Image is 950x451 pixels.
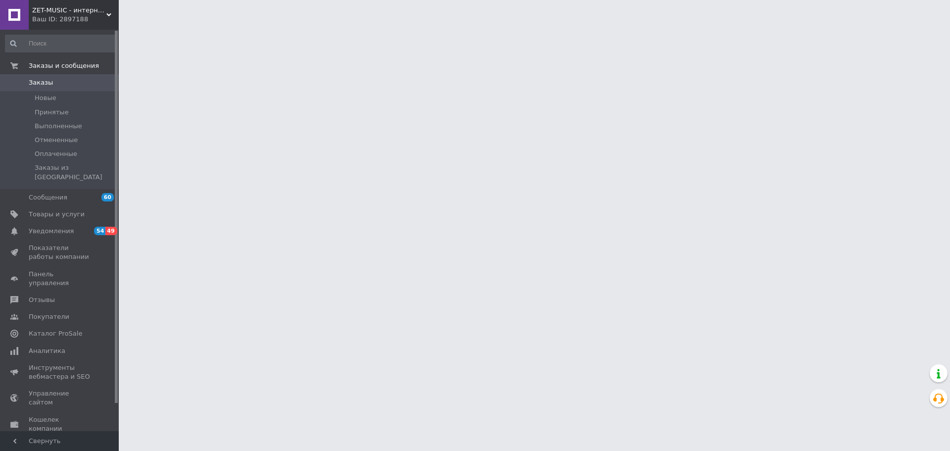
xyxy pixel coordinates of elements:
span: Принятые [35,108,69,117]
span: Управление сайтом [29,389,92,407]
span: Заказы [29,78,53,87]
span: Инструменты вебмастера и SEO [29,363,92,381]
span: Уведомления [29,227,74,236]
div: Ваш ID: 2897188 [32,15,119,24]
span: Аналитика [29,347,65,355]
span: Панель управления [29,270,92,288]
span: Каталог ProSale [29,329,82,338]
span: Выполненные [35,122,82,131]
span: Отмененные [35,136,78,145]
input: Поиск [5,35,117,52]
span: Оплаченные [35,150,77,158]
span: 54 [94,227,105,235]
span: Сообщения [29,193,67,202]
span: Показатели работы компании [29,244,92,261]
span: Покупатели [29,312,69,321]
span: Заказы и сообщения [29,61,99,70]
span: ZET-MUSIC - интернет-магазин музыкальных инструментов [32,6,106,15]
span: 60 [101,193,114,201]
span: Товары и услуги [29,210,85,219]
span: Заказы из [GEOGRAPHIC_DATA] [35,163,116,181]
span: Кошелек компании [29,415,92,433]
span: Новые [35,94,56,102]
span: 49 [105,227,117,235]
span: Отзывы [29,296,55,304]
